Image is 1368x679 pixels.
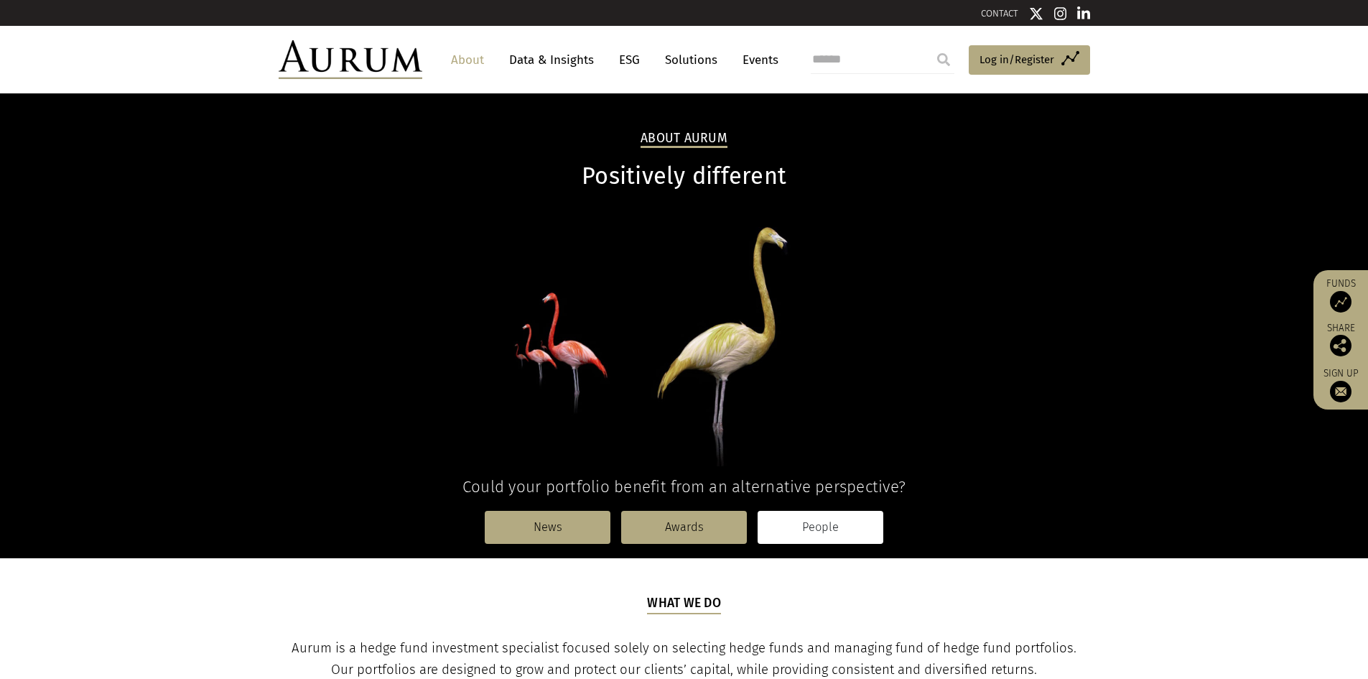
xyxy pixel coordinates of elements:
a: Log in/Register [969,45,1090,75]
a: Sign up [1321,367,1361,402]
img: Linkedin icon [1077,6,1090,21]
span: Aurum is a hedge fund investment specialist focused solely on selecting hedge funds and managing ... [292,640,1076,678]
h5: What we do [647,594,721,614]
a: Events [735,47,778,73]
img: Share this post [1330,335,1351,356]
img: Instagram icon [1054,6,1067,21]
a: CONTACT [981,8,1018,19]
img: Sign up to our newsletter [1330,381,1351,402]
a: Data & Insights [502,47,601,73]
a: About [444,47,491,73]
a: Funds [1321,277,1361,313]
a: People [758,511,883,544]
img: Aurum [279,40,422,79]
a: Awards [621,511,747,544]
span: Log in/Register [980,51,1054,68]
img: Twitter icon [1029,6,1043,21]
a: ESG [612,47,647,73]
h4: Could your portfolio benefit from an alternative perspective? [279,477,1090,496]
a: News [485,511,610,544]
h1: Positively different [279,162,1090,190]
img: Access Funds [1330,291,1351,313]
h2: About Aurum [641,131,727,148]
div: Share [1321,323,1361,356]
input: Submit [929,45,958,74]
a: Solutions [658,47,725,73]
